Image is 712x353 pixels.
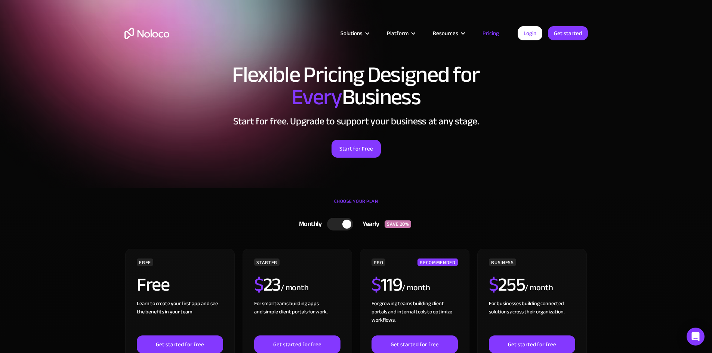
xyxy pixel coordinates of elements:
h2: 255 [489,275,525,294]
div: Yearly [353,219,385,230]
h2: 119 [372,275,402,294]
div: Resources [423,28,473,38]
h2: Start for free. Upgrade to support your business at any stage. [124,116,588,127]
div: BUSINESS [489,258,516,266]
div: Solutions [340,28,363,38]
div: CHOOSE YOUR PLAN [124,196,588,214]
a: home [124,28,169,39]
div: Platform [387,28,409,38]
div: SAVE 20% [385,220,411,228]
div: Solutions [331,28,377,38]
div: STARTER [254,258,279,266]
div: For businesses building connected solutions across their organization. ‍ [489,300,575,335]
div: Resources [433,28,458,38]
div: For growing teams building client portals and internal tools to optimize workflows. [372,300,457,335]
div: Learn to create your first app and see the benefits in your team ‍ [137,300,223,335]
a: Get started [548,26,588,40]
div: / month [402,282,430,294]
span: $ [254,267,263,302]
a: Start for Free [332,140,381,158]
div: Platform [377,28,423,38]
div: / month [525,282,553,294]
h2: Free [137,275,169,294]
div: PRO [372,258,385,266]
a: Login [518,26,542,40]
div: / month [281,282,309,294]
div: FREE [137,258,153,266]
div: Monthly [290,219,327,230]
div: For small teams building apps and simple client portals for work. ‍ [254,300,340,335]
h1: Flexible Pricing Designed for Business [124,64,588,108]
div: RECOMMENDED [417,258,457,266]
div: Open Intercom Messenger [687,328,705,346]
span: $ [489,267,498,302]
a: Pricing [473,28,508,38]
span: Every [292,76,342,118]
h2: 23 [254,275,281,294]
span: $ [372,267,381,302]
